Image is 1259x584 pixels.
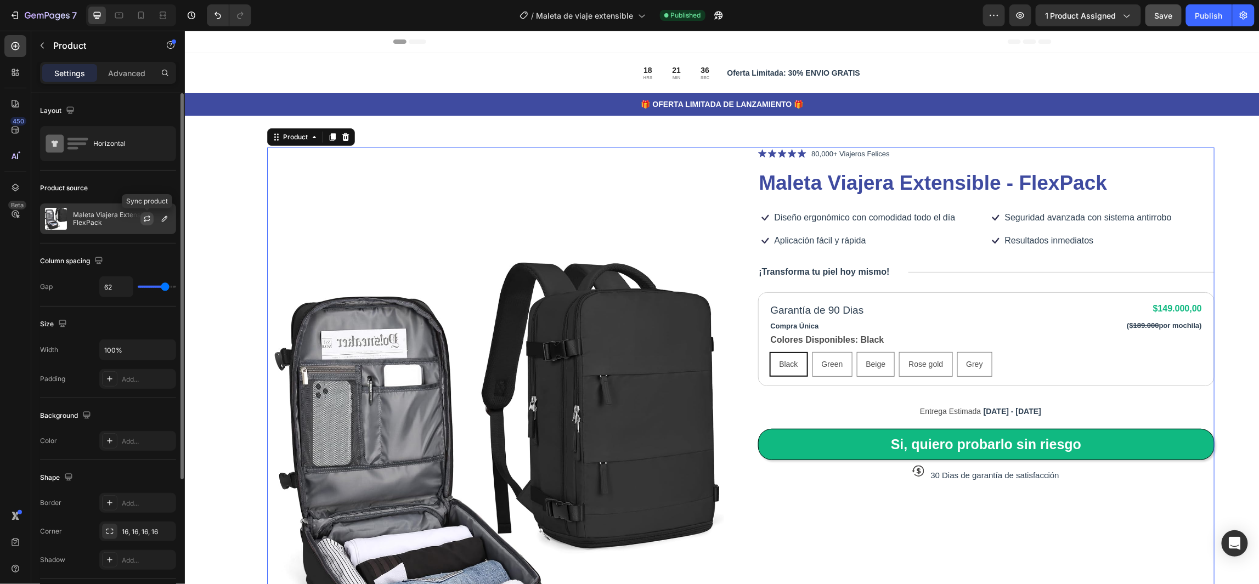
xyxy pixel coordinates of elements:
[735,376,796,385] span: Entrega Estimada
[96,101,125,111] div: Product
[671,10,701,20] span: Published
[459,35,468,44] div: 18
[516,44,524,50] p: SEC
[8,201,26,209] div: Beta
[1195,10,1223,21] div: Publish
[820,205,909,216] p: Resultados inmediatos
[746,439,874,450] p: 30 Dias de garantía de satisfacción
[122,498,173,508] div: Add...
[487,35,496,44] div: 21
[782,329,798,338] span: Grey
[681,329,701,338] span: Beige
[590,182,771,193] p: Diseño ergonómico con comodidad todo el día
[1222,530,1248,557] div: Open Intercom Messenger
[487,44,496,50] p: MIN
[40,436,57,446] div: Color
[586,272,679,288] p: Garantía de 90 Dias
[1186,4,1232,26] button: Publish
[40,345,58,355] div: Width
[122,527,173,537] div: 16, 16, 16, 16
[100,277,133,297] input: Auto
[40,282,53,292] div: Gap
[949,291,974,299] strong: 189.000
[941,271,1018,285] div: $149.000,00
[459,44,468,50] p: HRS
[40,104,77,118] div: Layout
[1045,10,1116,21] span: 1 product assigned
[724,329,758,338] span: Rose gold
[820,182,987,193] p: Seguridad avanzada con sistema antirrobo
[573,398,1030,429] button: <p>Si, quiero probarlo sin riesgo</p>
[974,291,1015,299] strong: por mochila
[40,317,69,332] div: Size
[516,35,524,44] div: 36
[4,4,82,26] button: 7
[40,374,65,384] div: Padding
[585,302,701,317] legend: Colores Disponibles: Black
[53,39,146,52] p: Product
[706,405,896,423] p: Si, quiero probarlo sin riesgo
[122,555,173,565] div: Add...
[1145,4,1182,26] button: Save
[595,329,613,338] span: Black
[573,138,1030,167] h1: Maleta Viajera Extensible - FlexPack
[799,376,856,385] span: [DATE] - [DATE]
[100,340,176,360] input: Auto
[537,10,634,21] span: Maleta de viaje extensible
[1,68,1074,80] p: 🎁 OFERTA LIMITADA DE LANZAMIENTO 🎁
[942,291,1017,300] p: ($ )
[207,4,251,26] div: Undo/Redo
[72,9,77,22] p: 7
[40,183,88,193] div: Product source
[93,131,160,156] div: Horizontal
[108,67,145,79] p: Advanced
[40,555,65,565] div: Shadow
[1036,4,1141,26] button: 1 product assigned
[122,436,173,446] div: Add...
[40,526,62,536] div: Corner
[40,498,61,508] div: Border
[627,118,705,129] p: 80,000+ Viajeros Felices
[40,254,105,269] div: Column spacing
[517,447,530,460] button: Carousel Next Arrow
[40,470,75,485] div: Shape
[543,37,866,48] p: Oferta Limitada: 30% ENVIO GRATIS
[590,205,681,216] p: Aplicación fácil y rápida
[574,236,705,247] p: ¡Transforma tu piel hoy mismo!
[1155,11,1173,20] span: Save
[73,211,171,226] p: Maleta Viajera Extensible - FlexPack
[122,375,173,384] div: Add...
[532,10,534,21] span: /
[54,67,85,79] p: Settings
[45,208,67,230] img: product feature img
[10,117,26,126] div: 450
[637,329,658,338] span: Green
[586,290,679,301] p: Compra Única
[40,409,93,423] div: Background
